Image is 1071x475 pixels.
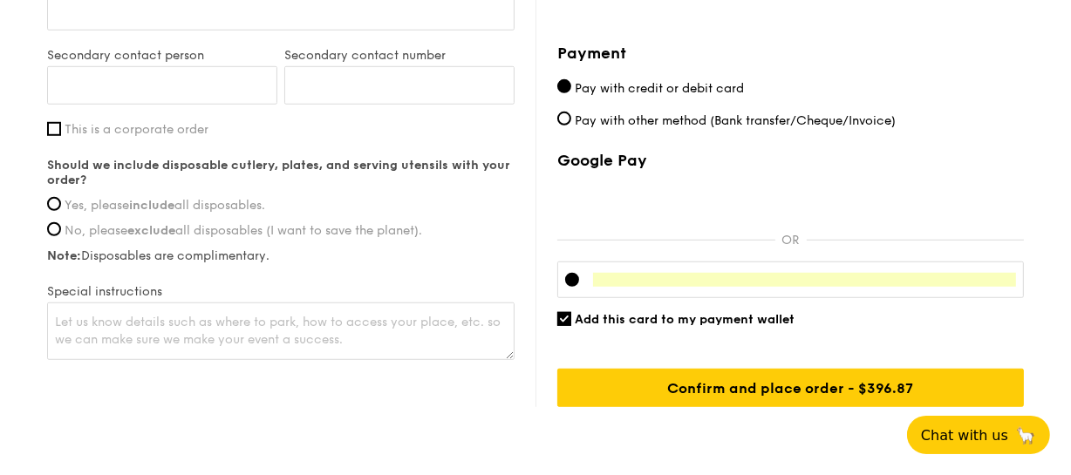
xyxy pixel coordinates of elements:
[47,284,515,299] label: Special instructions
[47,48,277,63] label: Secondary contact person
[575,312,795,327] span: Add this card to my payment wallet
[1015,425,1036,445] span: 🦙
[557,79,571,93] input: Pay with credit or debit card
[129,198,174,213] strong: include
[557,369,1024,407] input: Confirm and place order - $396.87
[575,81,744,96] span: Pay with credit or debit card
[65,223,422,238] span: No, please all disposables (I want to save the planet).
[921,427,1008,444] span: Chat with us
[557,180,1024,219] iframe: Secure payment button frame
[775,234,807,248] p: OR
[47,122,61,136] input: This is a corporate order
[65,122,208,137] span: This is a corporate order
[47,248,81,263] strong: Note:
[557,151,1024,170] label: Google Pay
[47,248,515,263] label: Disposables are complimentary.
[593,273,1016,287] iframe: Secure card payment input frame
[65,198,265,213] span: Yes, please all disposables.
[47,158,510,187] strong: Should we include disposable cutlery, plates, and serving utensils with your order?
[127,223,175,238] strong: exclude
[557,112,571,126] input: Pay with other method (Bank transfer/Cheque/Invoice)
[284,48,515,63] label: Secondary contact number
[907,416,1050,454] button: Chat with us🦙
[557,41,1024,65] h4: Payment
[47,222,61,236] input: No, pleaseexcludeall disposables (I want to save the planet).
[575,113,896,128] span: Pay with other method (Bank transfer/Cheque/Invoice)
[47,197,61,211] input: Yes, pleaseincludeall disposables.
